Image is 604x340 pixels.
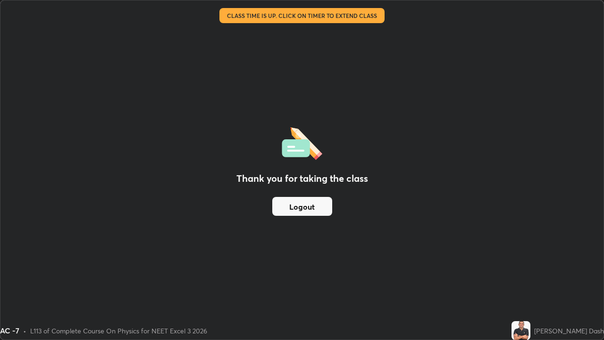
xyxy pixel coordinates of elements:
img: 40a4c14bf14b432182435424e0d0387d.jpg [512,321,530,340]
div: • [23,326,26,336]
button: Logout [272,197,332,216]
div: L113 of Complete Course On Physics for NEET Excel 3 2026 [30,326,207,336]
h2: Thank you for taking the class [236,171,368,186]
img: offlineFeedback.1438e8b3.svg [282,124,322,160]
div: [PERSON_NAME] Dash [534,326,604,336]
